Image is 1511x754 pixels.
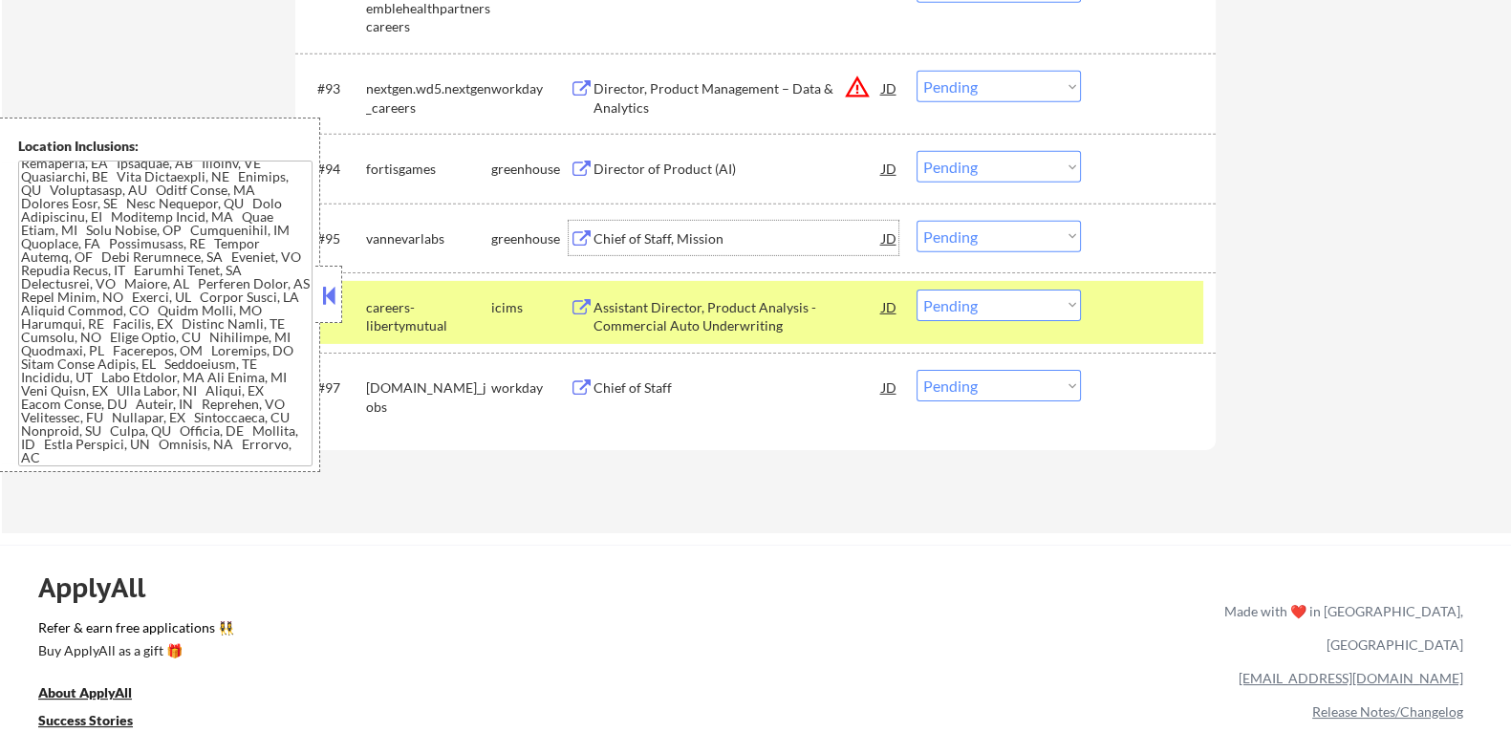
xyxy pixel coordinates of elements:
[593,298,881,335] div: Assistant Director, Product Analysis - Commercial Auto Underwriting
[316,79,350,98] div: #93
[365,160,490,179] div: fortisgames
[593,160,881,179] div: Director of Product (AI)
[593,79,881,117] div: Director, Product Management – Data & Analytics
[1312,703,1463,720] a: Release Notes/Changelog
[365,298,490,335] div: careers-libertymutual
[38,644,229,657] div: Buy ApplyAll as a gift 🎁
[879,221,898,255] div: JD
[879,290,898,324] div: JD
[1239,670,1463,686] a: [EMAIL_ADDRESS][DOMAIN_NAME]
[38,641,229,665] a: Buy ApplyAll as a gift 🎁
[365,378,490,416] div: [DOMAIN_NAME]_jobs
[593,378,881,398] div: Chief of Staff
[879,370,898,404] div: JD
[490,298,569,317] div: icims
[879,71,898,105] div: JD
[879,151,898,185] div: JD
[593,229,881,248] div: Chief of Staff, Mission
[18,137,313,156] div: Location Inclusions:
[490,79,569,98] div: workday
[38,683,159,707] a: About ApplyAll
[38,621,825,641] a: Refer & earn free applications 👯‍♀️
[38,684,132,700] u: About ApplyAll
[365,79,490,117] div: nextgen.wd5.nextgen_careers
[38,712,133,728] u: Success Stories
[490,160,569,179] div: greenhouse
[365,229,490,248] div: vannevarlabs
[1217,594,1463,661] div: Made with ❤️ in [GEOGRAPHIC_DATA], [GEOGRAPHIC_DATA]
[38,571,167,604] div: ApplyAll
[843,74,870,100] button: warning_amber
[490,378,569,398] div: workday
[490,229,569,248] div: greenhouse
[38,711,159,735] a: Success Stories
